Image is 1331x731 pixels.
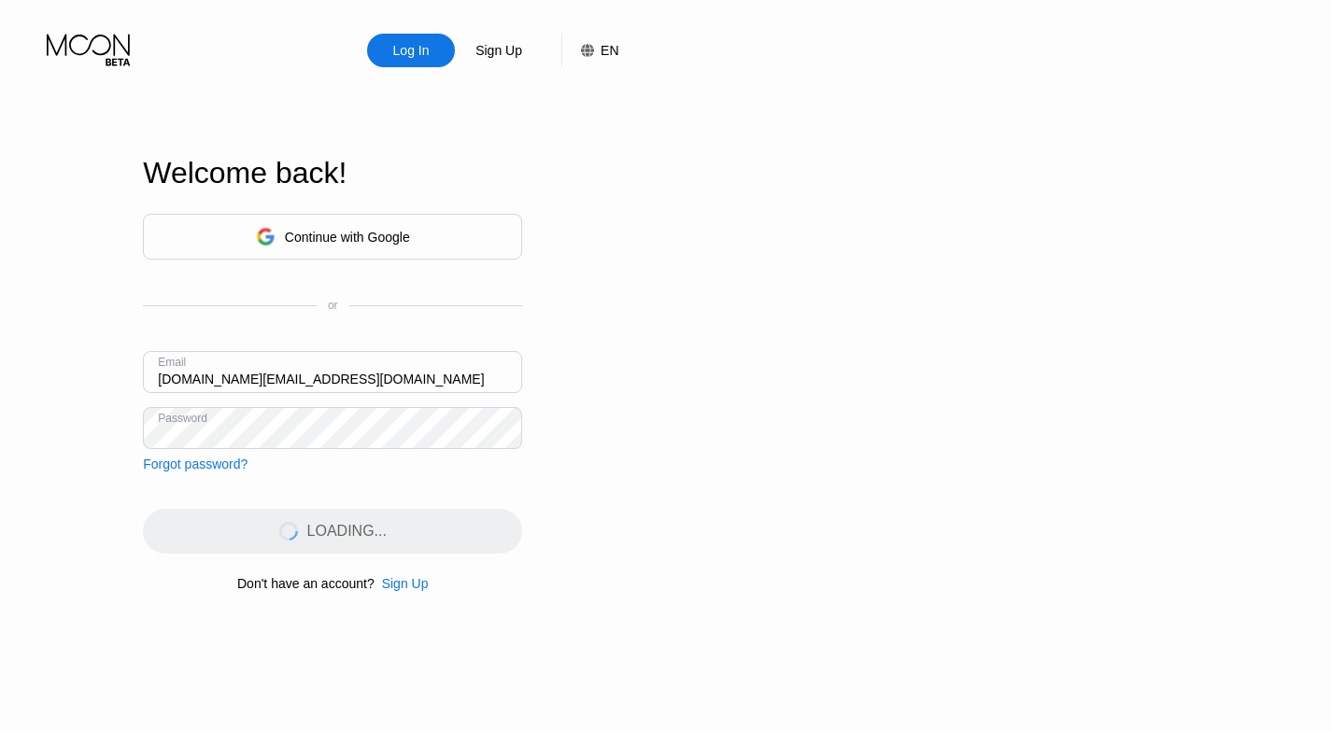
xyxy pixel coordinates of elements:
div: Continue with Google [143,214,522,260]
div: Password [158,412,207,425]
div: Continue with Google [285,230,410,245]
div: Welcome back! [143,156,522,190]
div: Forgot password? [143,457,248,471]
div: EN [601,43,618,58]
div: Log In [367,34,455,67]
div: Sign Up [382,576,429,591]
div: Don't have an account? [237,576,375,591]
div: Email [158,356,186,369]
div: or [328,299,338,312]
div: EN [561,34,618,67]
div: Log In [391,41,432,60]
div: Sign Up [474,41,524,60]
div: Sign Up [375,576,429,591]
div: Sign Up [455,34,543,67]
